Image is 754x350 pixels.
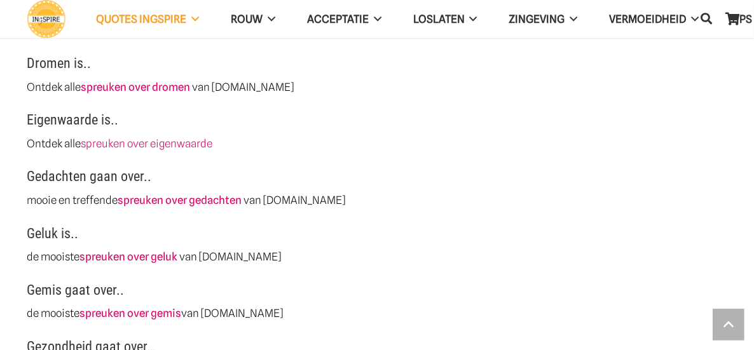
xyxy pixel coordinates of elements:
[27,136,727,152] p: Ontdek alle
[80,250,178,263] a: spreuken over geluk
[231,13,263,25] span: ROUW
[81,81,191,93] a: spreuken over dromen
[81,137,213,150] a: spreuken over eigenwaarde
[413,13,465,25] span: Loslaten
[27,192,727,208] p: mooie en treffende van [DOMAIN_NAME]
[27,168,727,192] h3: Gedachten gaan over..
[27,281,727,306] h3: Gemis gaat over..
[493,3,593,36] a: Zingeving
[397,3,493,36] a: Loslaten
[80,307,182,320] a: spreuken over gemis
[27,111,727,136] h3: Eigenwaarde is..
[27,79,727,95] p: Ontdek alle van [DOMAIN_NAME]
[307,13,369,25] span: Acceptatie
[27,225,727,250] h3: Geluk is..
[609,13,686,25] span: VERMOEIDHEID
[27,249,727,265] p: de mooiste van [DOMAIN_NAME]
[27,55,727,79] h3: Dromen is..
[730,13,752,25] span: TIPS
[509,13,565,25] span: Zingeving
[694,4,719,34] a: Zoeken
[27,306,727,321] p: de mooiste van [DOMAIN_NAME]
[713,309,744,340] a: Terug naar top
[593,3,715,36] a: VERMOEIDHEID
[215,3,291,36] a: ROUW
[80,3,215,36] a: QUOTES INGSPIRE
[96,13,186,25] span: QUOTES INGSPIRE
[118,194,242,206] a: spreuken over gedachten
[291,3,397,36] a: Acceptatie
